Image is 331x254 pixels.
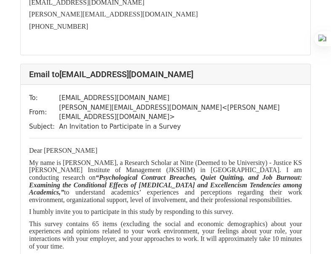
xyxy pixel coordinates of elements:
td: Subject: [29,122,59,132]
span: [PERSON_NAME][EMAIL_ADDRESS][DOMAIN_NAME] [29,11,198,18]
td: An Invitation to Participate in a Survey [59,122,302,132]
i: “Psychological Contract Breaches, Quiet Quitting, and Job Burnout: Examining the Conditional Effe... [29,174,302,196]
iframe: Chat Widget [289,213,331,254]
span: I humbly invite you to participate in this study by responding to this survey. [29,208,233,215]
td: [PERSON_NAME][EMAIL_ADDRESS][DOMAIN_NAME] < [PERSON_NAME][EMAIL_ADDRESS][DOMAIN_NAME] > [59,103,302,122]
td: [EMAIL_ADDRESS][DOMAIN_NAME] [59,93,302,103]
span: My name is [PERSON_NAME], a Research Scholar at Nitte (Deemed to be University) - Justice KS [PER... [29,159,302,203]
span: [PHONE_NUMBER] [29,23,88,30]
span: This survey contains 65 items (excluding the social and economic demographics) about your experie... [29,220,302,250]
span: Dear [PERSON_NAME] [29,147,97,154]
h4: Email to [EMAIL_ADDRESS][DOMAIN_NAME] [29,69,302,79]
td: To: [29,93,59,103]
td: From: [29,103,59,122]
